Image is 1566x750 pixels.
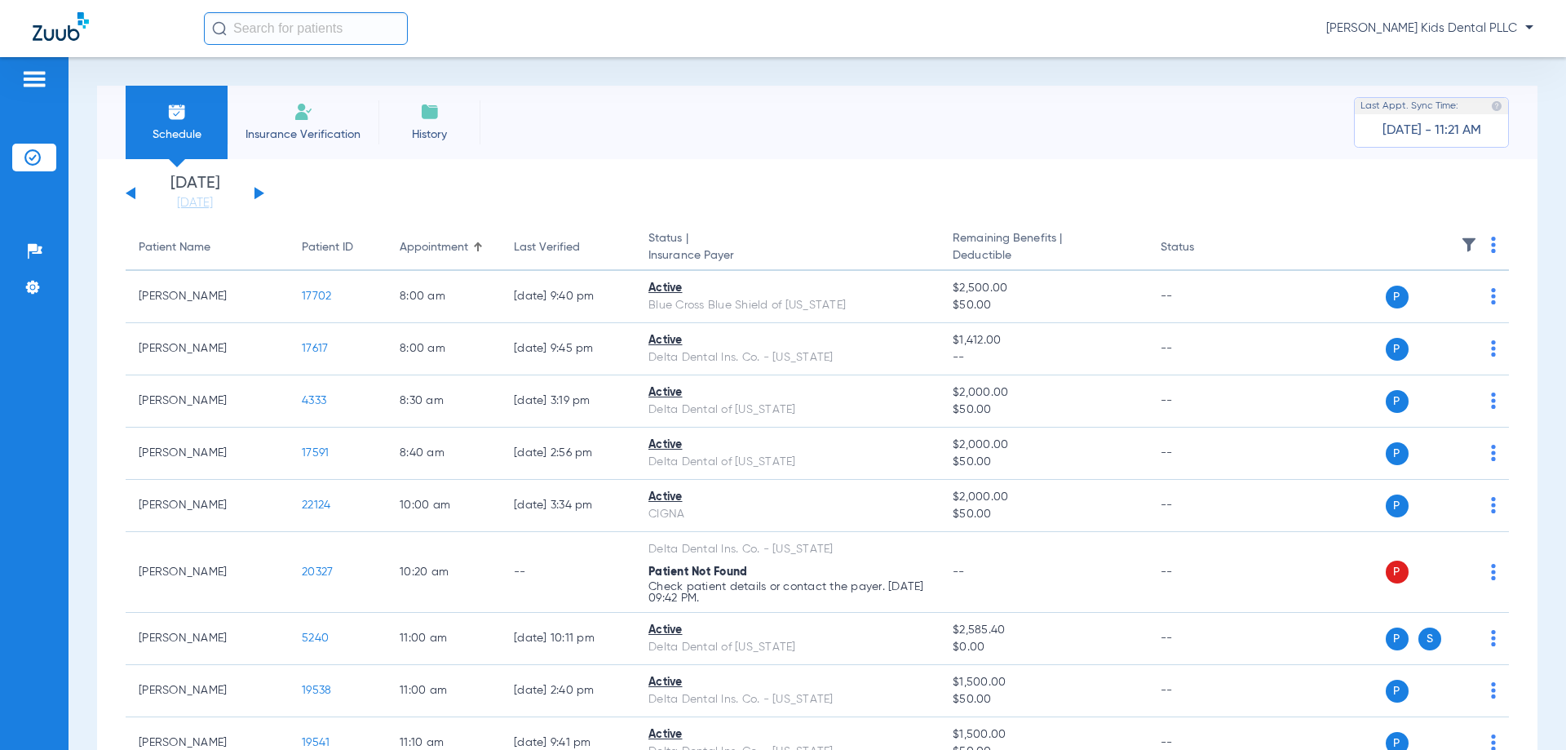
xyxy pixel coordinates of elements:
span: S [1418,628,1441,650]
span: P [1386,561,1409,584]
img: group-dot-blue.svg [1491,340,1496,357]
span: Patient Not Found [648,566,747,578]
div: Last Verified [514,239,580,256]
span: $1,500.00 [953,726,1134,743]
div: Active [648,280,927,297]
td: [PERSON_NAME] [126,613,289,665]
div: Active [648,674,927,691]
span: $2,585.40 [953,622,1134,639]
span: $50.00 [953,402,1134,419]
td: 11:00 AM [387,613,501,665]
span: 17617 [302,343,328,354]
span: 17591 [302,447,329,459]
td: [PERSON_NAME] [126,480,289,532]
div: Delta Dental Ins. Co. - [US_STATE] [648,541,927,558]
th: Status [1148,225,1258,271]
td: -- [1148,665,1258,717]
td: [DATE] 2:56 PM [501,428,635,480]
td: [DATE] 2:40 PM [501,665,635,717]
td: [DATE] 3:34 PM [501,480,635,532]
span: Insurance Verification [240,126,366,143]
img: Zuub Logo [33,12,89,41]
span: $50.00 [953,297,1134,314]
span: P [1386,338,1409,361]
img: Schedule [167,102,187,122]
span: History [391,126,468,143]
td: [DATE] 3:19 PM [501,375,635,428]
td: -- [1148,375,1258,428]
td: 10:00 AM [387,480,501,532]
span: P [1386,628,1409,650]
img: group-dot-blue.svg [1491,630,1496,646]
img: group-dot-blue.svg [1491,682,1496,699]
span: 17702 [302,291,331,302]
td: [PERSON_NAME] [126,375,289,428]
div: Patient ID [302,239,353,256]
span: $1,412.00 [953,332,1134,349]
div: Delta Dental of [US_STATE] [648,454,927,471]
img: group-dot-blue.svg [1491,288,1496,304]
div: Active [648,384,927,402]
span: $50.00 [953,506,1134,523]
img: group-dot-blue.svg [1491,445,1496,461]
span: $2,000.00 [953,437,1134,454]
td: -- [1148,613,1258,665]
img: filter.svg [1461,237,1477,253]
input: Search for patients [204,12,408,45]
span: P [1386,442,1409,465]
div: Appointment [400,239,468,256]
img: Search Icon [212,21,227,36]
td: 8:40 AM [387,428,501,480]
span: Deductible [953,247,1134,264]
div: Patient Name [139,239,276,256]
td: [PERSON_NAME] [126,532,289,613]
span: $50.00 [953,454,1134,471]
div: Last Verified [514,239,622,256]
div: Active [648,332,927,349]
a: [DATE] [146,195,244,211]
span: 19538 [302,685,331,696]
td: [PERSON_NAME] [126,323,289,375]
div: Delta Dental of [US_STATE] [648,639,927,656]
div: Active [648,622,927,639]
img: group-dot-blue.svg [1491,237,1496,253]
td: 8:00 AM [387,271,501,323]
div: Patient Name [139,239,210,256]
div: Active [648,437,927,454]
div: CIGNA [648,506,927,523]
div: Active [648,489,927,506]
div: Blue Cross Blue Shield of [US_STATE] [648,297,927,314]
span: Last Appt. Sync Time: [1360,98,1458,114]
span: 22124 [302,499,330,511]
img: group-dot-blue.svg [1491,393,1496,409]
img: History [420,102,440,122]
span: P [1386,390,1409,413]
span: $1,500.00 [953,674,1134,691]
span: [DATE] - 11:21 AM [1382,122,1481,139]
img: Manual Insurance Verification [294,102,313,122]
span: 19541 [302,737,330,748]
div: Patient ID [302,239,374,256]
td: 8:30 AM [387,375,501,428]
span: $50.00 [953,691,1134,708]
span: $0.00 [953,639,1134,656]
div: Active [648,726,927,743]
span: $2,500.00 [953,280,1134,297]
span: 5240 [302,632,329,644]
td: -- [501,532,635,613]
div: Appointment [400,239,488,256]
span: 4333 [302,395,326,406]
img: group-dot-blue.svg [1491,497,1496,513]
span: P [1386,286,1409,308]
div: Delta Dental Ins. Co. - [US_STATE] [648,691,927,708]
td: [PERSON_NAME] [126,271,289,323]
span: 20327 [302,566,333,578]
td: -- [1148,271,1258,323]
img: last sync help info [1491,100,1502,112]
td: [DATE] 9:40 PM [501,271,635,323]
td: -- [1148,480,1258,532]
span: [PERSON_NAME] Kids Dental PLLC [1326,20,1533,37]
td: [PERSON_NAME] [126,665,289,717]
p: Check patient details or contact the payer. [DATE] 09:42 PM. [648,581,927,604]
td: 10:20 AM [387,532,501,613]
